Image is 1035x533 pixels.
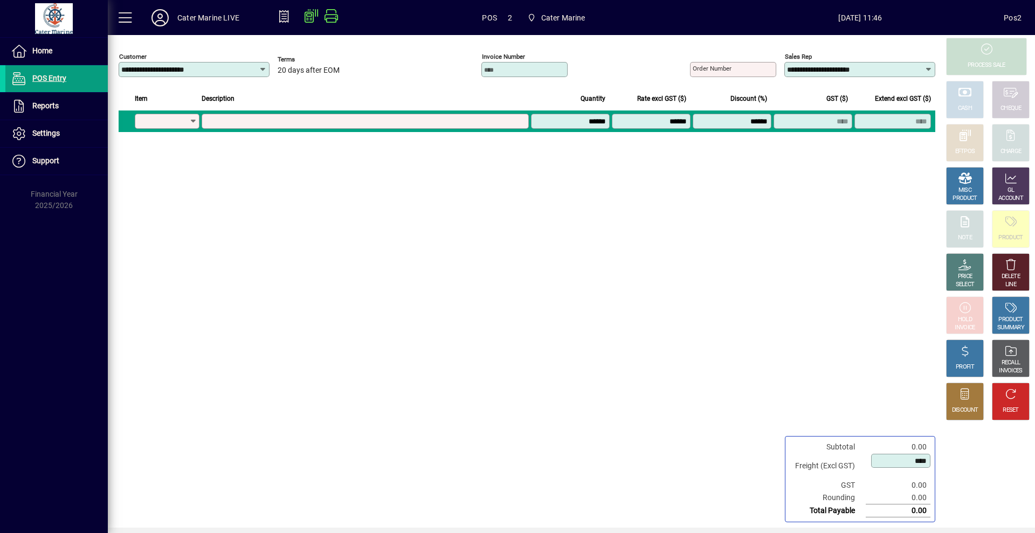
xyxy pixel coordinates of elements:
[1003,406,1019,414] div: RESET
[1002,359,1020,367] div: RECALL
[717,9,1004,26] span: [DATE] 11:46
[637,93,686,105] span: Rate excl GST ($)
[1000,105,1021,113] div: CHEQUE
[1002,273,1020,281] div: DELETE
[790,492,866,504] td: Rounding
[32,101,59,110] span: Reports
[999,367,1022,375] div: INVOICES
[693,65,732,72] mat-label: Order number
[785,53,812,60] mat-label: Sales rep
[790,479,866,492] td: GST
[177,9,239,26] div: Cater Marine LIVE
[1004,9,1022,26] div: Pos2
[143,8,177,27] button: Profile
[581,93,605,105] span: Quantity
[958,234,972,242] div: NOTE
[482,9,497,26] span: POS
[955,324,975,332] div: INVOICE
[958,316,972,324] div: HOLD
[790,441,866,453] td: Subtotal
[541,9,585,26] span: Cater Marine
[958,273,972,281] div: PRICE
[998,316,1023,324] div: PRODUCT
[1000,148,1022,156] div: CHARGE
[119,53,147,60] mat-label: Customer
[998,234,1023,242] div: PRODUCT
[508,9,512,26] span: 2
[866,492,930,504] td: 0.00
[278,56,342,63] span: Terms
[32,129,60,137] span: Settings
[866,504,930,517] td: 0.00
[523,8,590,27] span: Cater Marine
[866,441,930,453] td: 0.00
[955,148,975,156] div: EFTPOS
[956,363,974,371] div: PROFIT
[998,195,1023,203] div: ACCOUNT
[958,105,972,113] div: CASH
[5,93,108,120] a: Reports
[1008,186,1015,195] div: GL
[1005,281,1016,289] div: LINE
[826,93,848,105] span: GST ($)
[5,148,108,175] a: Support
[997,324,1024,332] div: SUMMARY
[5,38,108,65] a: Home
[953,195,977,203] div: PRODUCT
[958,186,971,195] div: MISC
[790,504,866,517] td: Total Payable
[482,53,525,60] mat-label: Invoice number
[135,93,148,105] span: Item
[202,93,234,105] span: Description
[952,406,978,414] div: DISCOUNT
[968,61,1005,70] div: PROCESS SALE
[278,66,340,75] span: 20 days after EOM
[730,93,767,105] span: Discount (%)
[875,93,931,105] span: Extend excl GST ($)
[32,46,52,55] span: Home
[956,281,975,289] div: SELECT
[5,120,108,147] a: Settings
[866,479,930,492] td: 0.00
[32,156,59,165] span: Support
[790,453,866,479] td: Freight (Excl GST)
[32,74,66,82] span: POS Entry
